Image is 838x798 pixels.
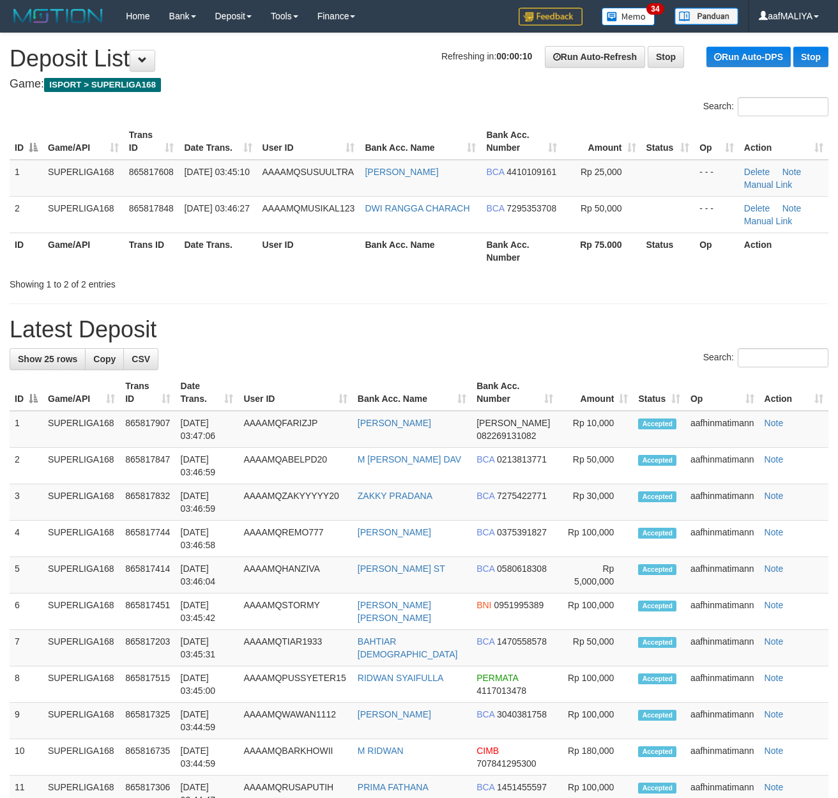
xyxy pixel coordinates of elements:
[471,374,558,411] th: Bank Acc. Number: activate to sort column ascending
[263,167,354,177] span: AAAAMQSUSUULTRA
[365,203,469,213] a: DWI RANGGA CHARACH
[10,317,828,342] h1: Latest Deposit
[238,557,352,594] td: AAAAMQHANZIVA
[486,203,504,213] span: BCA
[120,374,175,411] th: Trans ID: activate to sort column ascending
[497,454,547,464] span: Copy 0213813771 to clipboard
[120,739,175,776] td: 865816735
[476,673,518,683] span: PERMATA
[602,8,655,26] img: Button%20Memo.svg
[360,123,481,160] th: Bank Acc. Name: activate to sort column ascending
[43,411,120,448] td: SUPERLIGA168
[765,527,784,537] a: Note
[358,564,445,574] a: [PERSON_NAME] ST
[176,374,239,411] th: Date Trans.: activate to sort column ascending
[43,374,120,411] th: Game/API: activate to sort column ascending
[738,97,828,116] input: Search:
[739,233,828,269] th: Action
[238,739,352,776] td: AAAAMQBARKHOWII
[481,123,562,160] th: Bank Acc. Number: activate to sort column ascending
[10,630,43,666] td: 7
[10,46,828,72] h1: Deposit List
[562,123,641,160] th: Amount: activate to sort column ascending
[10,123,43,160] th: ID: activate to sort column descending
[476,491,494,501] span: BCA
[257,123,360,160] th: User ID: activate to sort column ascending
[124,233,179,269] th: Trans ID
[238,521,352,557] td: AAAAMQREMO777
[494,600,544,610] span: Copy 0951995389 to clipboard
[120,703,175,739] td: 865817325
[581,203,622,213] span: Rp 50,000
[638,418,676,429] span: Accepted
[685,594,759,630] td: aafhinmatimann
[18,354,77,364] span: Show 25 rows
[497,709,547,719] span: Copy 3040381758 to clipboard
[179,233,257,269] th: Date Trans.
[10,273,340,291] div: Showing 1 to 2 of 2 entries
[10,374,43,411] th: ID: activate to sort column descending
[765,782,784,792] a: Note
[10,557,43,594] td: 5
[123,348,158,370] a: CSV
[558,557,634,594] td: Rp 5,000,000
[638,491,676,502] span: Accepted
[558,521,634,557] td: Rp 100,000
[120,666,175,703] td: 865817515
[765,564,784,574] a: Note
[507,167,556,177] span: Copy 4410109161 to clipboard
[497,527,547,537] span: Copy 0375391827 to clipboard
[10,196,43,233] td: 2
[694,233,739,269] th: Op
[496,51,532,61] strong: 00:00:10
[638,673,676,684] span: Accepted
[476,600,491,610] span: BNI
[10,703,43,739] td: 9
[558,630,634,666] td: Rp 50,000
[10,160,43,197] td: 1
[759,374,828,411] th: Action: activate to sort column ascending
[176,666,239,703] td: [DATE] 03:45:00
[638,564,676,575] span: Accepted
[43,594,120,630] td: SUPERLIGA168
[257,233,360,269] th: User ID
[765,418,784,428] a: Note
[558,448,634,484] td: Rp 50,000
[519,8,583,26] img: Feedback.jpg
[486,167,504,177] span: BCA
[497,782,547,792] span: Copy 1451455597 to clipboard
[765,673,784,683] a: Note
[358,673,444,683] a: RIDWAN SYAIFULLA
[641,233,695,269] th: Status
[694,160,739,197] td: - - -
[685,630,759,666] td: aafhinmatimann
[238,484,352,521] td: AAAAMQZAKYYYYY20
[558,374,634,411] th: Amount: activate to sort column ascending
[674,8,738,25] img: panduan.png
[120,448,175,484] td: 865817847
[685,448,759,484] td: aafhinmatimann
[360,233,481,269] th: Bank Acc. Name
[176,557,239,594] td: [DATE] 03:46:04
[694,123,739,160] th: Op: activate to sort column ascending
[476,709,494,719] span: BCA
[476,758,536,769] span: Copy 707841295300 to clipboard
[476,564,494,574] span: BCA
[238,594,352,630] td: AAAAMQSTORMY
[43,484,120,521] td: SUPERLIGA168
[476,527,494,537] span: BCA
[124,123,179,160] th: Trans ID: activate to sort column ascending
[638,637,676,648] span: Accepted
[476,418,550,428] span: [PERSON_NAME]
[43,123,124,160] th: Game/API: activate to sort column ascending
[10,594,43,630] td: 6
[685,703,759,739] td: aafhinmatimann
[176,448,239,484] td: [DATE] 03:46:59
[10,739,43,776] td: 10
[10,78,828,91] h4: Game:
[739,123,828,160] th: Action: activate to sort column ascending
[120,411,175,448] td: 865817907
[646,3,664,15] span: 34
[358,454,461,464] a: M [PERSON_NAME] DAV
[685,411,759,448] td: aafhinmatimann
